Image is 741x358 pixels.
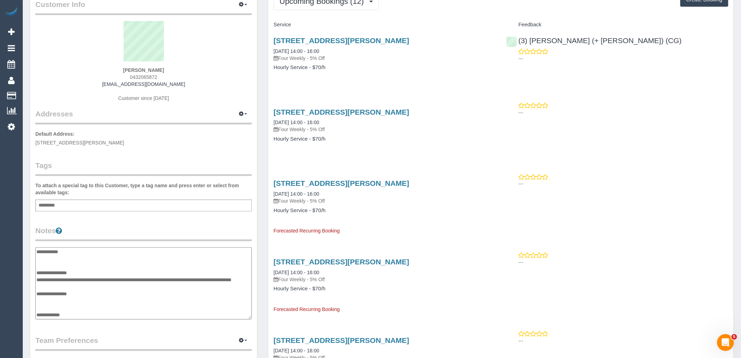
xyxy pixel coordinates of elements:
[732,334,737,340] span: 5
[519,55,728,62] p: ---
[273,126,496,133] p: Four Weekly - 5% Off
[118,95,169,101] span: Customer since [DATE]
[273,306,340,312] span: Forecasted Recurring Booking
[273,191,319,197] a: [DATE] 14:00 - 16:00
[273,270,319,275] a: [DATE] 14:00 - 16:00
[273,197,496,204] p: Four Weekly - 5% Off
[717,334,734,351] iframe: Intercom live chat
[519,109,728,116] p: ---
[35,160,252,176] legend: Tags
[506,36,682,45] a: (3) [PERSON_NAME] (+ [PERSON_NAME]) (CG)
[273,228,340,234] span: Forecasted Recurring Booking
[123,67,164,73] strong: [PERSON_NAME]
[506,22,728,28] h4: Feedback
[273,55,496,62] p: Four Weekly - 5% Off
[35,225,252,241] legend: Notes
[35,182,252,196] label: To attach a special tag to this Customer, type a tag name and press enter or select from availabl...
[519,337,728,344] p: ---
[519,259,728,266] p: ---
[130,74,157,80] span: 0432065872
[35,335,252,351] legend: Team Preferences
[273,286,496,292] h4: Hourly Service - $70/h
[273,65,496,70] h4: Hourly Service - $70/h
[273,36,409,45] a: [STREET_ADDRESS][PERSON_NAME]
[273,348,319,353] a: [DATE] 14:00 - 16:00
[273,336,409,344] a: [STREET_ADDRESS][PERSON_NAME]
[273,22,496,28] h4: Service
[273,258,409,266] a: [STREET_ADDRESS][PERSON_NAME]
[102,81,185,87] a: [EMAIL_ADDRESS][DOMAIN_NAME]
[4,7,18,17] img: Automaid Logo
[35,130,75,137] label: Default Address:
[273,120,319,125] a: [DATE] 14:00 - 16:00
[273,48,319,54] a: [DATE] 14:00 - 16:00
[273,208,496,214] h4: Hourly Service - $70/h
[273,136,496,142] h4: Hourly Service - $70/h
[273,276,496,283] p: Four Weekly - 5% Off
[273,179,409,187] a: [STREET_ADDRESS][PERSON_NAME]
[273,108,409,116] a: [STREET_ADDRESS][PERSON_NAME]
[519,180,728,187] p: ---
[35,140,124,146] span: [STREET_ADDRESS][PERSON_NAME]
